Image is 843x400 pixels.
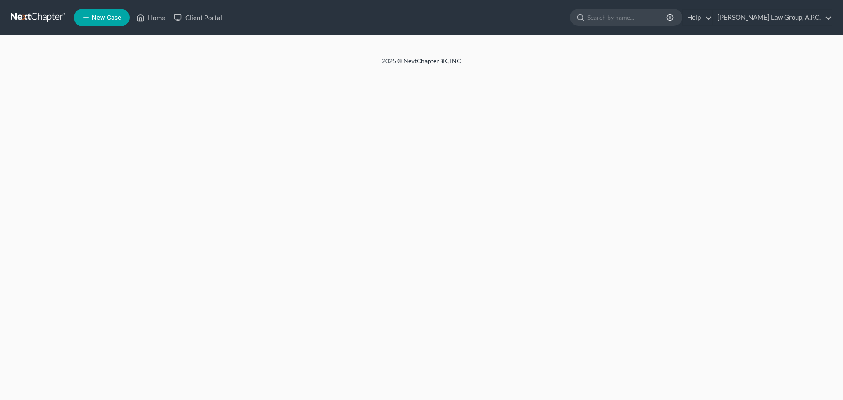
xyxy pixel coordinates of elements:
a: [PERSON_NAME] Law Group, A.P.C. [713,10,832,25]
input: Search by name... [587,9,668,25]
span: New Case [92,14,121,21]
a: Client Portal [169,10,227,25]
div: 2025 © NextChapterBK, INC [171,57,672,72]
a: Help [683,10,712,25]
a: Home [132,10,169,25]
